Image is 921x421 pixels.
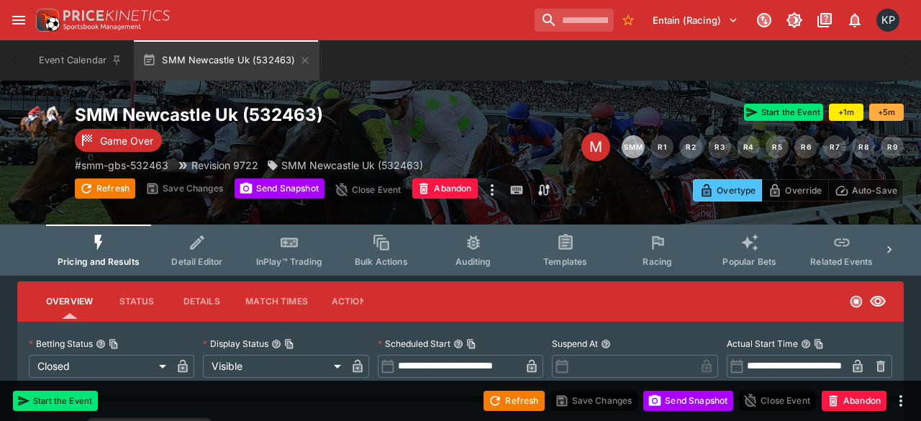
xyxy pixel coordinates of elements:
[466,339,476,349] button: Copy To Clipboard
[892,392,909,409] button: more
[644,9,747,32] button: Select Tenant
[267,158,423,173] div: SMM Newcastle Uk (532463)
[781,7,807,33] button: Toggle light/dark mode
[412,178,477,199] button: Abandon
[727,338,798,350] p: Actual Start Time
[869,293,886,310] svg: Visible
[109,339,119,349] button: Copy To Clipboard
[737,135,760,158] button: R4
[75,178,135,199] button: Refresh
[622,135,904,158] nav: pagination navigation
[6,7,32,33] button: open drawer
[869,104,904,121] button: +5m
[32,6,60,35] img: PriceKinetics Logo
[453,339,463,349] button: Scheduled StartCopy To Clipboard
[717,183,756,198] p: Overtype
[75,158,168,173] p: Copy To Clipboard
[849,294,863,309] svg: Closed
[801,339,811,349] button: Actual Start TimeCopy To Clipboard
[169,284,234,319] button: Details
[812,7,838,33] button: Documentation
[13,391,98,411] button: Start the Event
[617,9,640,32] button: No Bookmarks
[643,391,733,411] button: Send Snapshot
[693,179,762,202] button: Overtype
[810,256,873,267] span: Related Events
[63,10,170,21] img: PriceKinetics
[35,284,104,319] button: Overview
[794,135,817,158] button: R6
[872,4,904,36] button: Kedar Pandit
[484,391,544,411] button: Refresh
[96,339,106,349] button: Betting StatusCopy To Clipboard
[543,256,587,267] span: Templates
[63,24,141,30] img: Sportsbook Management
[622,135,645,158] button: SMM
[58,256,140,267] span: Pricing and Results
[100,133,153,148] p: Game Over
[828,179,904,202] button: Auto-Save
[378,338,450,350] p: Scheduled Start
[235,178,325,199] button: Send Snapshot
[535,9,614,32] input: search
[751,7,777,33] button: Connected to PK
[171,256,222,267] span: Detail Editor
[829,104,863,121] button: +1m
[319,284,384,319] button: Actions
[29,355,171,378] div: Closed
[842,7,868,33] button: Notifications
[104,284,169,319] button: Status
[876,9,899,32] div: Kedar Pandit
[484,178,501,202] button: more
[761,179,828,202] button: Override
[823,135,846,158] button: R7
[203,355,345,378] div: Visible
[355,256,408,267] span: Bulk Actions
[191,158,258,173] p: Revision 9722
[881,135,904,158] button: R9
[708,135,731,158] button: R3
[766,135,789,158] button: R5
[814,339,824,349] button: Copy To Clipboard
[852,183,897,198] p: Auto-Save
[693,179,904,202] div: Start From
[822,391,886,411] button: Abandon
[852,135,875,158] button: R8
[46,225,875,276] div: Event type filters
[744,104,823,121] button: Start the Event
[722,256,776,267] span: Popular Bets
[601,339,611,349] button: Suspend At
[552,338,598,350] p: Suspend At
[203,338,268,350] p: Display Status
[271,339,281,349] button: Display StatusCopy To Clipboard
[785,183,822,198] p: Override
[284,339,294,349] button: Copy To Clipboard
[650,135,673,158] button: R1
[30,40,131,81] button: Event Calendar
[234,284,319,319] button: Match Times
[281,158,423,173] p: SMM Newcastle Uk (532463)
[643,256,672,267] span: Racing
[29,338,93,350] p: Betting Status
[679,135,702,158] button: R2
[75,104,558,126] h2: Copy To Clipboard
[412,181,477,195] span: Mark an event as closed and abandoned.
[581,132,610,161] div: Edit Meeting
[822,392,886,407] span: Mark an event as closed and abandoned.
[256,256,322,267] span: InPlay™ Trading
[455,256,491,267] span: Auditing
[17,104,63,150] img: horse_racing.png
[134,40,319,81] button: SMM Newcastle Uk (532463)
